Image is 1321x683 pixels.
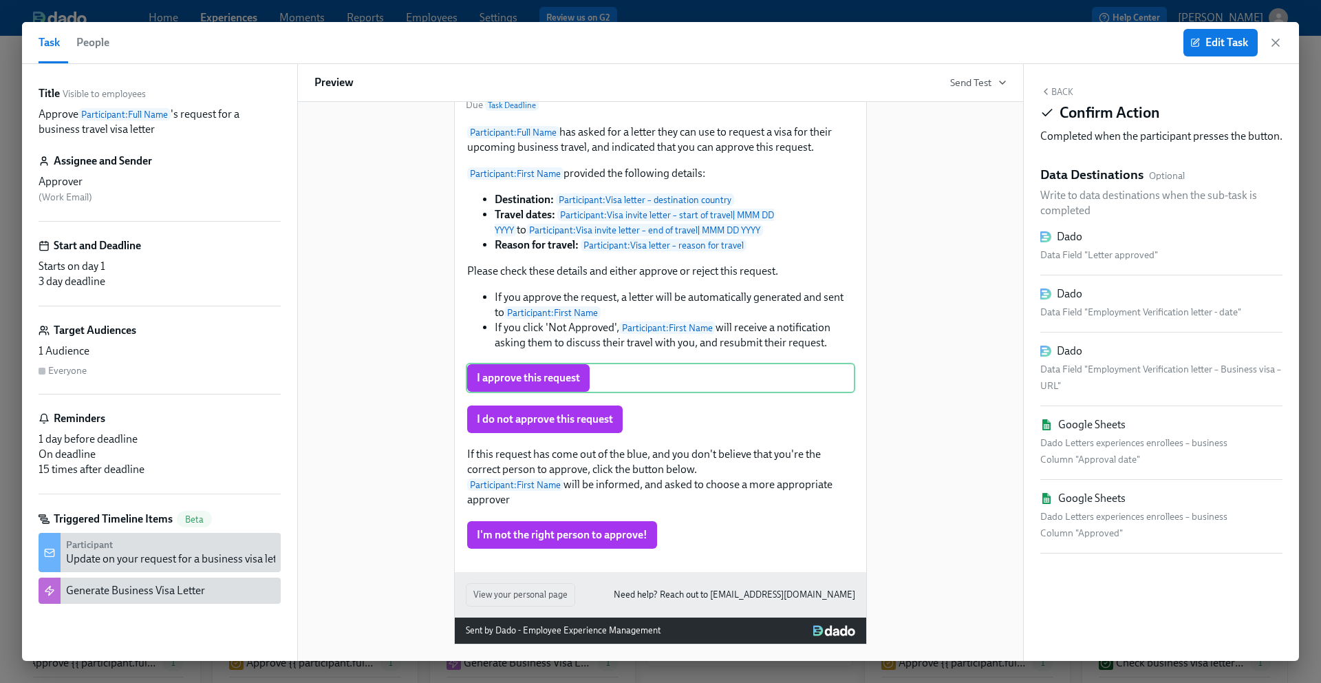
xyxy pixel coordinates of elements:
[1040,304,1282,321] div: Data Field "Employment Verification letter - date"
[466,623,660,638] div: Sent by Dado - Employee Experience Management
[614,587,855,602] a: Need help? Reach out to [EMAIL_ADDRESS][DOMAIN_NAME]
[54,238,141,253] h6: Start and Deadline
[1193,36,1248,50] span: Edit Task
[950,76,1007,90] button: Send Test
[39,344,281,359] div: 1 Audience
[39,462,281,477] div: 15 times after deadline
[39,578,281,604] div: Generate Business Visa Letter
[466,404,855,434] div: I do not approve this request
[1040,247,1282,264] div: Data Field "Letter approved"
[466,445,855,509] div: If this request has come out of the blue, and you don't believe that you're the correct person to...
[466,98,539,112] span: Due
[1057,344,1082,359] div: Dado
[54,411,105,426] h6: Reminders
[39,432,281,447] div: 1 day before deadline
[1040,188,1282,218] p: Write to data destinations when the sub-task is completed
[1040,129,1282,144] div: Completed when the participant presses the button.
[485,100,539,111] span: Task Deadline
[1040,86,1073,97] button: Back
[1057,286,1082,302] div: Dado
[466,123,855,352] div: Participant:Full Namehas asked for a letter they can use to request a visa for their upcoming bus...
[1060,103,1160,123] h4: Confirm Action
[54,154,152,169] h6: Assignee and Sender
[466,363,855,393] div: I approve this request
[39,447,281,462] div: On deadline
[466,583,575,607] button: View your personal page
[1057,229,1082,244] div: Dado
[66,551,290,567] div: Update on your request for a business visa letter
[1058,491,1126,506] div: Google Sheets
[1149,169,1185,182] span: Optional
[1040,435,1282,452] div: Dado Letters experiences enrollees – business
[39,533,281,572] div: ParticipantUpdate on your request for a business visa letter
[54,323,136,338] h6: Target Audiences
[39,86,60,101] label: Title
[39,191,92,203] span: ( Work Email )
[66,539,113,551] strong: Participant
[39,174,281,189] div: Approver
[813,625,855,636] img: Dado
[39,107,281,137] p: Approve 's request for a business travel visa letter
[63,87,146,101] span: Visible to employees
[66,583,205,598] div: Generate Business Visa Letter
[473,588,568,602] span: View your personal page
[314,75,354,90] h6: Preview
[1040,166,1143,184] h5: Data Destinations
[466,520,855,550] div: I'm not the right person to approve!
[39,259,281,274] div: Starts on day 1
[54,512,173,527] h6: Triggered Timeline Items
[1058,417,1126,432] div: Google Sheets
[39,33,60,52] span: Task
[1040,509,1282,525] div: Dado Letters experiences enrollees – business
[177,514,212,525] span: Beta
[1040,452,1282,468] div: Column "Approval date"
[1040,361,1282,395] div: Data Field "Employment Verification letter – Business visa – URL"
[78,108,171,120] span: Participant : Full Name
[48,364,87,377] div: Everyone
[76,33,109,52] span: People
[39,275,105,288] span: 3 day deadline
[1183,29,1258,56] button: Edit Task
[1040,525,1282,542] div: Column "Approved"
